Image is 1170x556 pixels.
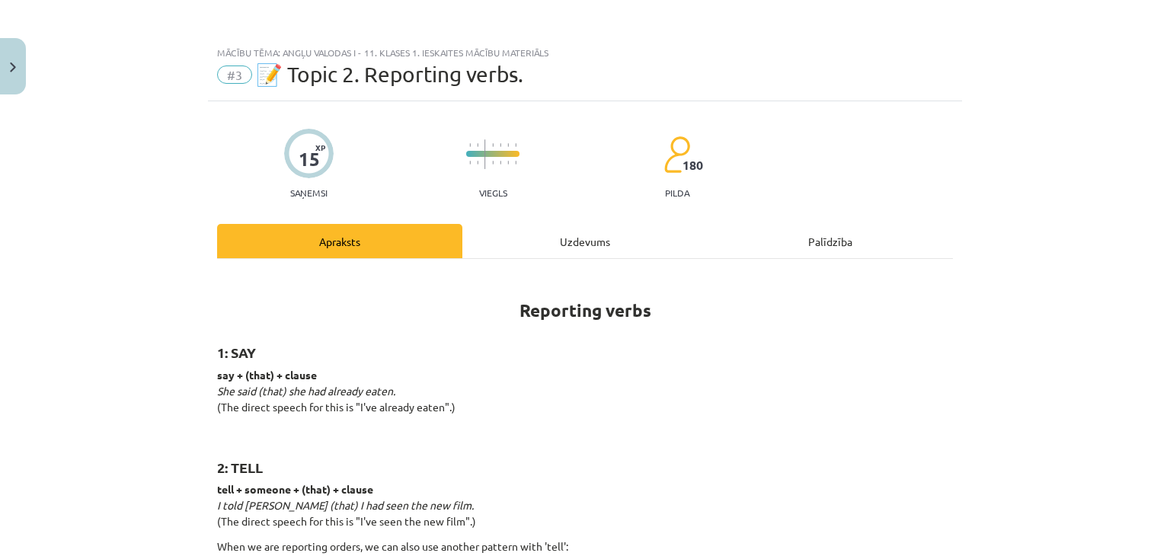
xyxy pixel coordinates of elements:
[469,143,471,147] img: icon-short-line-57e1e144782c952c97e751825c79c345078a6d821885a25fce030b3d8c18986b.svg
[477,161,478,165] img: icon-short-line-57e1e144782c952c97e751825c79c345078a6d821885a25fce030b3d8c18986b.svg
[492,161,494,165] img: icon-short-line-57e1e144782c952c97e751825c79c345078a6d821885a25fce030b3d8c18986b.svg
[519,299,651,321] strong: Reporting verbs
[10,62,16,72] img: icon-close-lesson-0947bae3869378f0d4975bcd49f059093ad1ed9edebbc8119c70593378902aed.svg
[217,498,474,512] em: I told [PERSON_NAME] (that) I had seen the new film.
[217,47,953,58] div: Mācību tēma: Angļu valodas i - 11. klases 1. ieskaites mācību materiāls
[217,344,256,361] strong: 1: SAY
[663,136,690,174] img: students-c634bb4e5e11cddfef0936a35e636f08e4e9abd3cc4e673bd6f9a4125e45ecb1.svg
[708,224,953,258] div: Palīdzība
[217,459,263,476] strong: 2: TELL
[217,482,373,496] strong: tell + someone + (that) + clause
[217,368,317,382] strong: say + (that) + clause
[217,66,252,84] span: #3
[256,62,523,87] span: 📝 Topic 2. Reporting verbs.
[484,139,486,169] img: icon-long-line-d9ea69661e0d244f92f715978eff75569469978d946b2353a9bb055b3ed8787d.svg
[284,187,334,198] p: Saņemsi
[477,143,478,147] img: icon-short-line-57e1e144782c952c97e751825c79c345078a6d821885a25fce030b3d8c18986b.svg
[217,224,462,258] div: Apraksts
[217,384,395,398] em: She said (that) she had already eaten.
[507,143,509,147] img: icon-short-line-57e1e144782c952c97e751825c79c345078a6d821885a25fce030b3d8c18986b.svg
[479,187,507,198] p: Viegls
[217,481,953,529] p: (The direct speech for this is "I've seen the new film".)
[515,161,516,165] img: icon-short-line-57e1e144782c952c97e751825c79c345078a6d821885a25fce030b3d8c18986b.svg
[682,158,703,172] span: 180
[492,143,494,147] img: icon-short-line-57e1e144782c952c97e751825c79c345078a6d821885a25fce030b3d8c18986b.svg
[500,143,501,147] img: icon-short-line-57e1e144782c952c97e751825c79c345078a6d821885a25fce030b3d8c18986b.svg
[665,187,689,198] p: pilda
[299,149,320,170] div: 15
[469,161,471,165] img: icon-short-line-57e1e144782c952c97e751825c79c345078a6d821885a25fce030b3d8c18986b.svg
[217,367,953,431] p: (The direct speech for this is "I've already eaten".)
[507,161,509,165] img: icon-short-line-57e1e144782c952c97e751825c79c345078a6d821885a25fce030b3d8c18986b.svg
[500,161,501,165] img: icon-short-line-57e1e144782c952c97e751825c79c345078a6d821885a25fce030b3d8c18986b.svg
[462,224,708,258] div: Uzdevums
[315,143,325,152] span: XP
[217,538,953,554] p: When we are reporting orders, we can also use another pattern with 'tell':
[515,143,516,147] img: icon-short-line-57e1e144782c952c97e751825c79c345078a6d821885a25fce030b3d8c18986b.svg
